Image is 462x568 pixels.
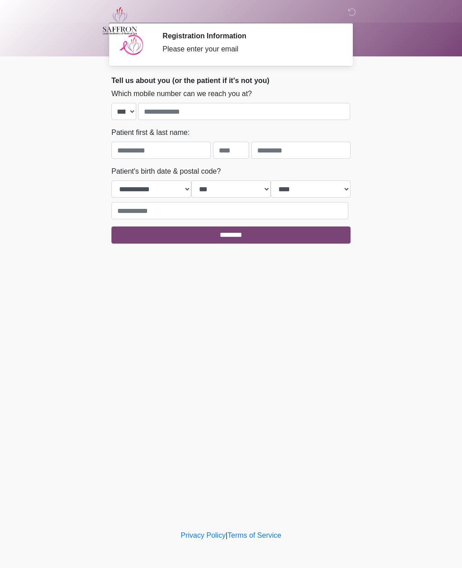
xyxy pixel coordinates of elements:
[111,88,252,99] label: Which mobile number can we reach you at?
[226,531,227,539] a: |
[162,44,337,55] div: Please enter your email
[118,32,145,59] img: Agent Avatar
[181,531,226,539] a: Privacy Policy
[111,76,351,85] h2: Tell us about you (or the patient if it's not you)
[111,127,189,138] label: Patient first & last name:
[227,531,281,539] a: Terms of Service
[111,166,221,177] label: Patient's birth date & postal code?
[102,7,138,35] img: Saffron Laser Aesthetics and Medical Spa Logo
